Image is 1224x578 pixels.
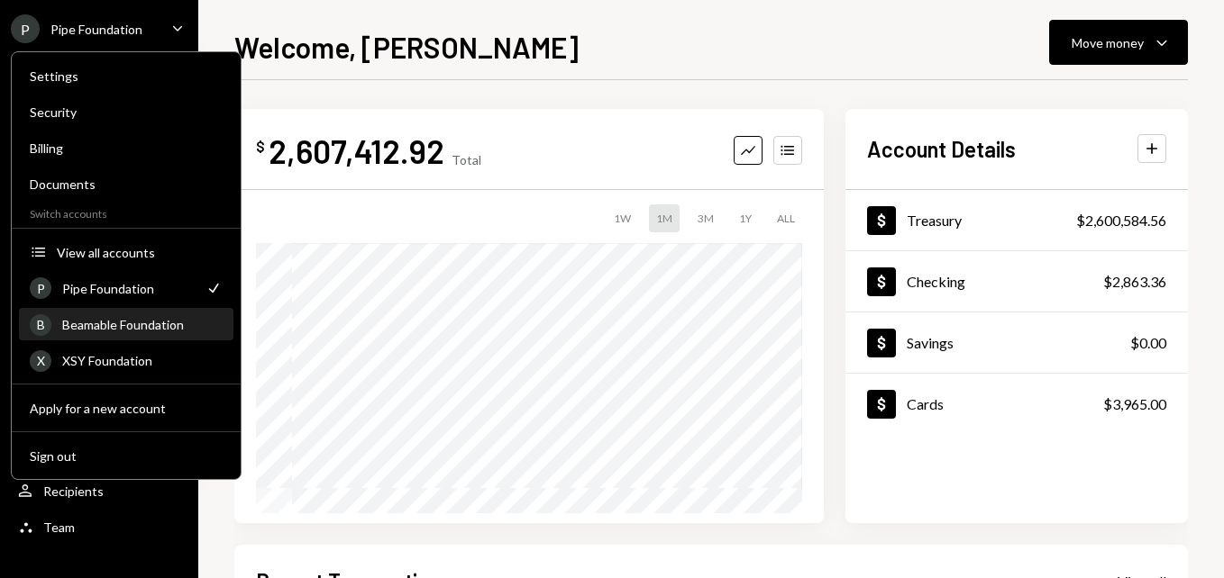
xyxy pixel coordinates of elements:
button: Sign out [19,440,233,473]
div: Switch accounts [12,203,241,221]
div: X [30,350,51,372]
div: Documents [30,176,223,192]
a: Recipients [11,474,187,507]
a: Treasury$2,600,584.56 [845,190,1188,250]
div: Checking [907,273,965,290]
a: Settings [19,59,233,92]
h2: Account Details [867,134,1016,164]
a: BBeamable Foundation [19,308,233,340]
div: $0.00 [1130,332,1166,354]
div: Team [43,519,75,535]
a: XXSY Foundation [19,344,233,376]
a: Security [19,95,233,128]
a: Documents [19,167,233,200]
div: Treasury [907,212,962,229]
button: Move money [1049,20,1188,65]
div: 1W [607,204,638,232]
a: Cards$3,965.00 [845,374,1188,434]
h1: Welcome, [PERSON_NAME] [234,29,579,65]
div: $2,600,584.56 [1076,210,1166,231]
div: XSY Foundation [62,353,223,368]
div: $3,965.00 [1103,393,1166,415]
div: 2,607,412.92 [269,131,444,171]
div: 3M [690,204,721,232]
div: B [30,314,51,336]
div: P [30,277,51,299]
button: Apply for a new account [19,393,233,425]
div: ALL [770,204,802,232]
div: Pipe Foundation [62,281,194,296]
div: Billing [30,140,223,156]
div: View all accounts [57,245,223,260]
div: Savings [907,334,954,351]
div: P [11,14,40,43]
div: Sign out [30,448,223,464]
div: Move money [1072,33,1144,52]
div: $ [256,138,265,156]
div: Cards [907,395,944,412]
button: View all accounts [19,237,233,269]
div: Settings [30,68,223,84]
div: Total [452,152,481,167]
a: Billing [19,131,233,164]
div: Apply for a new account [30,401,223,416]
div: Pipe Foundation [50,22,142,37]
a: Team [11,510,187,543]
div: $2,863.36 [1103,271,1166,293]
div: Recipients [43,483,104,499]
div: 1M [649,204,680,232]
div: 1Y [732,204,759,232]
div: Beamable Foundation [62,317,223,332]
a: Checking$2,863.36 [845,251,1188,312]
a: Savings$0.00 [845,312,1188,373]
div: Security [30,104,223,120]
